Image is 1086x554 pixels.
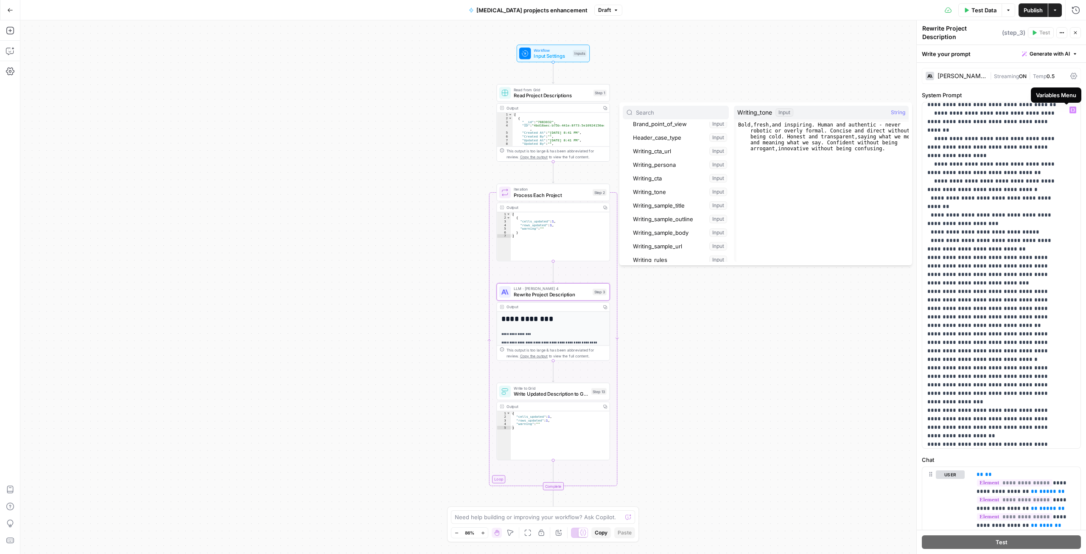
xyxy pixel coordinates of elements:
div: 7 [497,234,511,238]
button: Copy [591,527,611,538]
span: Test [1039,29,1050,37]
button: Select variable Writing_tone [631,185,729,199]
g: Edge from start to step_1 [552,62,554,84]
div: 4 [497,124,512,131]
div: WorkflowInput SettingsInputs [496,45,610,62]
div: 1 [497,212,511,216]
div: 4 [497,422,511,426]
button: Select variable Writing_cta [631,172,729,185]
span: Copy [595,529,607,537]
button: Draft [594,5,622,16]
button: Select variable Writing_rules [631,253,729,267]
span: Write to Grid [514,385,588,391]
div: LoopIterationProcess Each ProjectStep 2Output[ { "cells_updated":1, "rows_updated":1, "warning":"... [496,184,610,262]
button: Select variable Writing_sample_title [631,199,729,212]
span: 86% [465,529,474,536]
div: 7 [497,138,512,142]
div: Read from GridRead Project DescriptionsStep 1Output[ { "__id":"7883032", "ID":"4bd16aec-b75b-441e... [496,84,610,162]
span: ON [1019,73,1027,79]
span: Test Data [971,6,996,14]
div: Step 13 [591,388,607,395]
button: Test [1028,27,1054,38]
span: Temp [1033,73,1047,79]
button: Publish [1019,3,1048,17]
button: Select variable Writing_cta_url [631,144,729,158]
div: 5 [497,227,511,231]
span: ( step_3 ) [1002,28,1025,37]
span: 0.5 [1047,73,1055,79]
div: This output is too large & has been abbreviated for review. to view the full content. [507,148,607,160]
div: This output is too large & has been abbreviated for review. to view the full content. [507,347,607,359]
div: 3 [497,120,512,124]
span: Copy the output [520,155,548,159]
span: Input Settings [534,52,570,59]
div: Input [775,108,793,117]
span: String [891,108,905,117]
button: [MEDICAL_DATA] propjects enhancement [464,3,593,17]
span: | [990,71,994,80]
button: Select variable Writing_sample_url [631,239,729,253]
div: Step 3 [593,289,607,295]
span: Draft [598,6,611,14]
span: Toggle code folding, rows 1 through 5 [507,411,510,415]
g: Edge from step_2-iteration-end to end [552,490,554,512]
div: Output [507,304,599,310]
div: Step 2 [593,189,607,196]
span: Toggle code folding, rows 2 through 6 [507,216,510,219]
div: 9 [497,146,512,149]
div: 6 [497,135,512,138]
div: 1 [497,411,511,415]
div: Variables Menu [1036,91,1076,99]
div: 4 [497,223,511,227]
span: Read from Grid [514,87,591,93]
div: 2 [497,116,512,120]
button: Select variable Writing_sample_body [631,226,729,239]
textarea: Rewrite Project Description [922,24,1000,41]
span: Toggle code folding, rows 1 through 7 [507,212,510,216]
button: Select variable Writing_sample_outline [631,212,729,226]
span: Paste [618,529,632,537]
button: Generate with AI [1019,48,1081,59]
button: Test [922,535,1081,549]
span: Rewrite Project Description [514,291,590,298]
div: Write your prompt [917,45,1086,62]
div: 3 [497,219,511,223]
div: 2 [497,216,511,219]
div: 5 [497,131,512,135]
div: 3 [497,419,511,422]
div: Output [507,205,599,211]
span: Read Project Descriptions [514,92,591,99]
button: Select variable Header_case_type [631,131,729,144]
div: Output [507,105,599,111]
input: Search [636,108,725,117]
div: 2 [497,415,511,419]
span: Toggle code folding, rows 1 through 13 [508,112,512,116]
button: user [936,470,965,479]
span: Toggle code folding, rows 2 through 12 [508,116,512,120]
span: Test [996,538,1008,546]
div: Complete [496,482,610,490]
div: Step 1 [593,90,607,96]
div: 5 [497,426,511,430]
span: Copy the output [520,354,548,358]
span: [MEDICAL_DATA] propjects enhancement [476,6,588,14]
g: Edge from step_1 to step_2 [552,162,554,183]
span: | [1027,71,1033,80]
span: Process Each Project [514,191,590,199]
div: Complete [543,482,563,490]
span: Workflow [534,47,570,53]
div: Write to GridWrite Updated Description to GridStep 13Output{ "cells_updated":1, "rows_updated":1,... [496,382,610,460]
label: System Prompt [922,91,1081,99]
div: Inputs [573,50,587,57]
div: 1 [497,112,512,116]
span: Generate with AI [1030,50,1070,58]
span: Iteration [514,186,590,192]
button: Select variable Brand_point_of_view [631,117,729,131]
div: 8 [497,142,512,146]
div: Output [507,404,599,410]
button: Paste [614,527,635,538]
div: [PERSON_NAME] 4 [938,73,986,79]
span: Write Updated Description to Grid [514,391,588,398]
span: Writing_tone [737,108,772,117]
span: Streaming [994,73,1019,79]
